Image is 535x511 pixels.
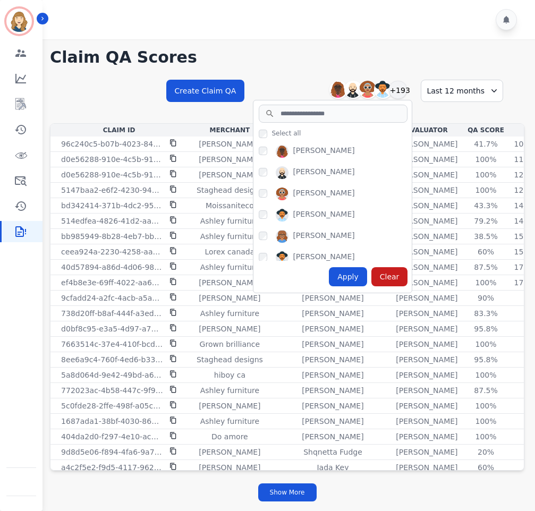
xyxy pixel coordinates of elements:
p: [PERSON_NAME] [396,431,457,442]
p: Ashley furniture [200,262,259,272]
p: [PERSON_NAME] [396,308,457,319]
div: 100% [462,401,510,411]
p: [PERSON_NAME] [396,385,457,396]
p: a4c2f5e2-f9d5-4117-9620-17e7caba860c [61,462,163,473]
p: ceea924a-2230-4258-aa64-b079cf5609d5 [61,246,163,257]
p: [PERSON_NAME] [396,370,457,380]
img: Bordered avatar [6,8,32,34]
p: d0e56288-910e-4c5b-9112-103507ebdfe7 [61,154,163,165]
p: [PERSON_NAME] [199,462,260,473]
p: 7663514c-37e4-410f-bcd1-0990f5de6ca6 [61,339,163,350]
div: Last 12 months [421,80,503,102]
p: [PERSON_NAME] [396,354,457,365]
p: [PERSON_NAME] [396,277,457,288]
p: [PERSON_NAME] [302,370,363,380]
p: Ashley furniture [200,216,259,226]
p: [PERSON_NAME] [302,293,363,303]
p: [PERSON_NAME] [302,339,363,350]
div: 100% [462,416,510,427]
p: [PERSON_NAME] [396,200,457,211]
p: Ashley furniture [200,308,259,319]
div: Claim Id [53,126,185,134]
p: [PERSON_NAME] [396,169,457,180]
div: 20% [462,447,510,457]
p: [PERSON_NAME] [199,401,260,411]
div: QA Score [462,126,510,134]
p: Ashley furniture [200,416,259,427]
p: Jada Key [317,462,349,473]
p: [PERSON_NAME] [396,246,457,257]
p: Grown brilliance [200,339,260,350]
p: [PERSON_NAME] [302,385,363,396]
p: [PERSON_NAME] [396,139,457,149]
p: [PERSON_NAME] [302,416,363,427]
p: 96c240c5-b07b-4023-8487-2b1159545e6f [61,139,163,149]
p: bb985949-8b28-4eb7-bb73-e28c5d98be65 [61,231,163,242]
div: Clear [371,267,408,286]
p: Ashley furniture [200,385,259,396]
p: [PERSON_NAME] [302,431,363,442]
p: 8ee6a9c4-760f-4ed6-b334-2bf643df77c3 [61,354,163,365]
div: 100% [462,154,510,165]
p: [PERSON_NAME] [302,354,363,365]
p: [PERSON_NAME] [302,308,363,319]
div: 41.7% [462,139,510,149]
div: 87.5% [462,262,510,272]
p: [PERSON_NAME] [396,462,457,473]
p: 9d8d5e06-f894-4fa6-9a75-e697b1344d69 [61,447,163,457]
p: Do amore [211,431,248,442]
div: 100% [462,277,510,288]
div: Evaluator [396,126,457,134]
p: [PERSON_NAME] [396,416,457,427]
p: Staghead designs [197,185,263,195]
p: [PERSON_NAME] [396,185,457,195]
p: Ashley furniture [200,231,259,242]
p: [PERSON_NAME] [199,169,260,180]
p: [PERSON_NAME] [199,323,260,334]
button: Create Claim QA [166,80,245,102]
p: 738d20ff-b8af-444f-a3ed-8e736bd7ecf2 [61,308,163,319]
div: [PERSON_NAME] [293,209,354,222]
div: 43.3% [462,200,510,211]
p: [PERSON_NAME] [302,323,363,334]
div: 100% [462,370,510,380]
p: 9cfadd24-a2fc-4acb-a5aa-8b233b07d69a [61,293,163,303]
p: [PERSON_NAME] [396,154,457,165]
p: 404da2d0-f297-4e10-ac74-56925a8f9e2b [61,431,163,442]
div: 100% [462,431,510,442]
p: d0e56288-910e-4c5b-9112-103507ebdfe7 [61,169,163,180]
p: [PERSON_NAME] [396,339,457,350]
p: [PERSON_NAME] [302,401,363,411]
p: 5147baa2-e6f2-4230-9436-01703644e56d [61,185,163,195]
h1: Claim QA Scores [50,48,524,67]
p: [PERSON_NAME] [396,262,457,272]
p: 514edfea-4826-41d2-aaa1-49b65e771fde [61,216,163,226]
div: 100% [462,169,510,180]
p: [PERSON_NAME] [199,277,260,288]
p: 40d57894-a86d-4d06-98f8-3594b1300f4f [61,262,163,272]
div: 60% [462,246,510,257]
p: [PERSON_NAME] [396,231,457,242]
div: [PERSON_NAME] [293,145,354,158]
p: [PERSON_NAME] [396,293,457,303]
div: 83.3% [462,308,510,319]
div: 38.5% [462,231,510,242]
p: hiboy ca [214,370,245,380]
div: [PERSON_NAME] [293,230,354,243]
p: d0bf8c95-e3a5-4d97-a747-707952e0d708 [61,323,163,334]
p: Moissaniteco [206,200,254,211]
p: [PERSON_NAME] [396,323,457,334]
p: [PERSON_NAME] [199,139,260,149]
p: Shqnetta Fudge [303,447,362,457]
div: 79.2% [462,216,510,226]
div: 87.5% [462,385,510,396]
p: [PERSON_NAME] [199,447,260,457]
div: 100% [462,339,510,350]
div: [PERSON_NAME] [293,188,354,200]
div: 60% [462,462,510,473]
div: 95.8% [462,323,510,334]
button: Show More [258,483,317,501]
p: [PERSON_NAME] [396,401,457,411]
span: Select all [271,129,301,138]
p: Staghead designs [197,354,263,365]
